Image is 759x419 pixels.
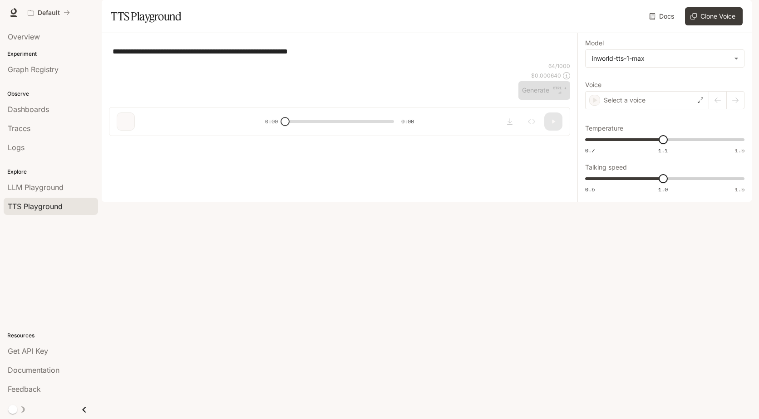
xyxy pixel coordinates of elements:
[592,54,729,63] div: inworld-tts-1-max
[585,146,595,154] span: 0.7
[531,72,561,79] p: $ 0.000640
[735,146,744,154] span: 1.5
[585,40,604,46] p: Model
[38,9,60,17] p: Default
[647,7,678,25] a: Docs
[585,125,623,132] p: Temperature
[658,185,668,193] span: 1.0
[685,7,743,25] button: Clone Voice
[585,164,627,171] p: Talking speed
[585,185,595,193] span: 0.5
[548,62,570,70] p: 64 / 1000
[24,4,74,22] button: All workspaces
[586,50,744,67] div: inworld-tts-1-max
[658,146,668,154] span: 1.1
[585,82,601,88] p: Voice
[604,96,646,105] p: Select a voice
[111,7,181,25] h1: TTS Playground
[735,185,744,193] span: 1.5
